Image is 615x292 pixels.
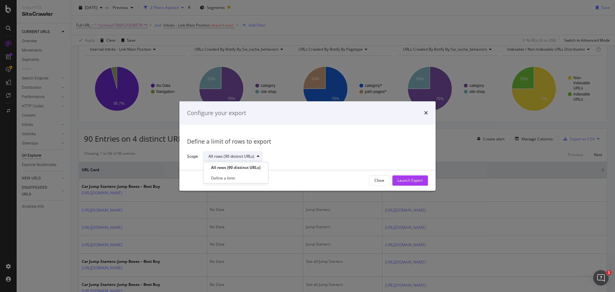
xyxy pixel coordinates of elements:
[374,178,384,183] div: Close
[209,155,254,159] div: All rows (90 distinct URLs)
[424,109,428,117] div: times
[179,101,436,191] div: modal
[398,178,423,183] div: Launch Export
[606,270,611,275] span: 1
[211,165,260,170] div: All rows (90 distinct URLs)
[369,175,390,186] button: Close
[203,152,262,162] button: All rows (90 distinct URLs)
[211,175,235,181] div: Define a limit
[593,270,609,286] iframe: Intercom live chat
[187,138,428,146] div: Define a limit of rows to export
[392,175,428,186] button: Launch Export
[187,154,198,161] label: Scope
[187,109,246,117] div: Configure your export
